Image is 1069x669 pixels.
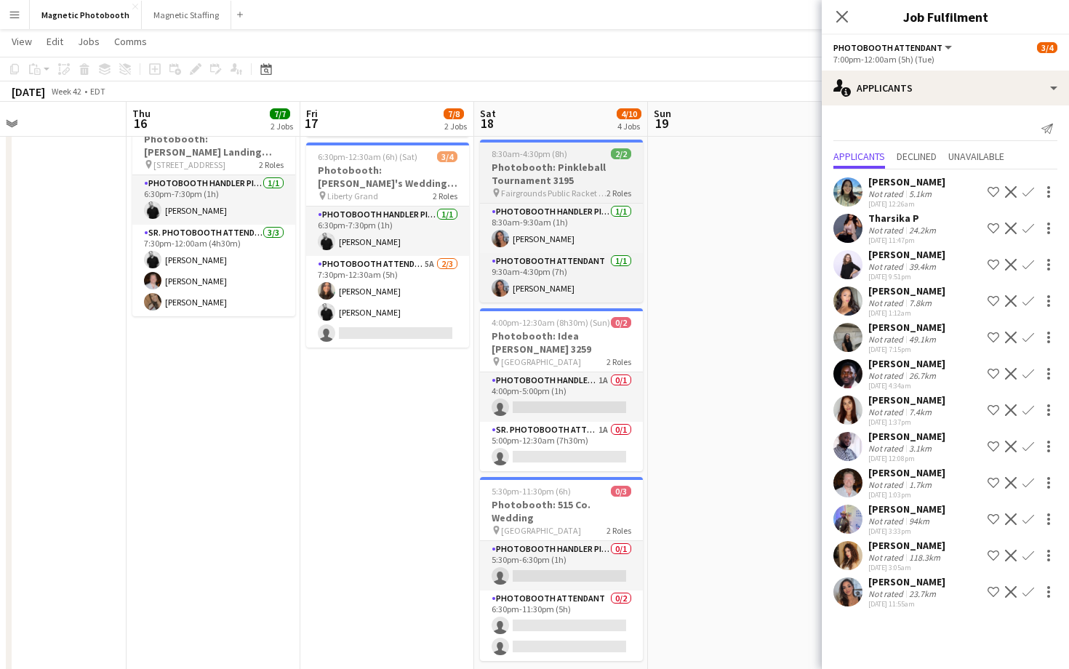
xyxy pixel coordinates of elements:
div: Not rated [868,516,906,526]
div: Not rated [868,188,906,199]
div: 7:00pm-12:00am (5h) (Tue) [833,54,1057,65]
button: Magnetic Staffing [142,1,231,29]
div: 2 Jobs [444,121,467,132]
span: Comms [114,35,147,48]
div: [PERSON_NAME] [868,575,945,588]
div: Not rated [868,443,906,454]
app-card-role: Photobooth Handler Pick-Up/Drop-Off0/15:30pm-6:30pm (1h) [480,541,643,590]
span: 4/10 [617,108,641,119]
div: 6:30pm-12:00am (5h30m) (Fri)4/4Photobooth: [PERSON_NAME] Landing Event 3210 [STREET_ADDRESS]2 Rol... [132,111,295,316]
span: 2 Roles [606,356,631,367]
div: Not rated [868,297,906,308]
div: [PERSON_NAME] [868,466,945,479]
span: Photobooth Attendant [833,42,942,53]
span: 3/4 [1037,42,1057,53]
div: Not rated [868,370,906,381]
span: 19 [652,115,671,132]
app-job-card: 5:30pm-11:30pm (6h)0/3Photobooth: 515 Co. Wedding [GEOGRAPHIC_DATA]2 RolesPhotobooth Handler Pick... [480,477,643,661]
span: Declined [897,151,937,161]
div: [DATE] 1:03pm [868,490,945,500]
app-card-role: Sr. Photobooth Attendant3/37:30pm-12:00am (4h30m)[PERSON_NAME][PERSON_NAME][PERSON_NAME] [132,225,295,316]
div: [DATE] 7:15pm [868,345,945,354]
span: 2 Roles [606,188,631,199]
a: Jobs [72,32,105,51]
div: [PERSON_NAME] [868,321,945,334]
div: Not rated [868,225,906,236]
div: [DATE] 11:47pm [868,236,939,245]
div: 23.7km [906,588,939,599]
div: Not rated [868,406,906,417]
div: Not rated [868,261,906,272]
span: 2/2 [611,148,631,159]
div: [DATE] 4:34am [868,381,945,390]
div: 26.7km [906,370,939,381]
span: 5:30pm-11:30pm (6h) [492,486,571,497]
span: 17 [304,115,318,132]
div: 3.1km [906,443,934,454]
div: [PERSON_NAME] [868,175,945,188]
div: 2 Jobs [271,121,293,132]
div: 7.4km [906,406,934,417]
app-job-card: 6:30pm-12:30am (6h) (Sat)3/4Photobooth: [PERSON_NAME]'s Wedding 3166 Liberty Grand2 RolesPhotoboo... [306,143,469,348]
div: Not rated [868,334,906,345]
div: [DATE] [12,84,45,99]
span: 3/4 [437,151,457,162]
div: [PERSON_NAME] [868,357,945,370]
span: [STREET_ADDRESS] [153,159,225,170]
div: [DATE] 12:08pm [868,454,945,463]
h3: Job Fulfilment [822,7,1069,26]
div: 1.7km [906,479,934,490]
h3: Photobooth: [PERSON_NAME] Landing Event 3210 [132,132,295,159]
div: [PERSON_NAME] [868,393,945,406]
app-card-role: Photobooth Handler Pick-Up/Drop-Off1A0/14:00pm-5:00pm (1h) [480,372,643,422]
span: 2 Roles [433,191,457,201]
a: Edit [41,32,69,51]
app-job-card: 8:30am-4:30pm (8h)2/2Photobooth: Pinkleball Tournament 3195 Fairgrounds Public Racket Club - [GEO... [480,140,643,303]
span: [GEOGRAPHIC_DATA] [501,356,581,367]
div: EDT [90,86,105,97]
div: 39.4km [906,261,939,272]
div: [PERSON_NAME] [868,502,945,516]
div: [DATE] 9:51pm [868,272,945,281]
app-card-role: Photobooth Attendant1/19:30am-4:30pm (7h)[PERSON_NAME] [480,253,643,303]
div: [DATE] 1:37pm [868,417,945,427]
span: Fri [306,107,318,120]
button: Photobooth Attendant [833,42,954,53]
div: [PERSON_NAME] [868,539,945,552]
div: [PERSON_NAME] [868,284,945,297]
app-card-role: Photobooth Handler Pick-Up/Drop-Off1/16:30pm-7:30pm (1h)[PERSON_NAME] [132,175,295,225]
span: Thu [132,107,151,120]
span: Fairgrounds Public Racket Club - [GEOGRAPHIC_DATA] [501,188,606,199]
span: [GEOGRAPHIC_DATA] [501,525,581,536]
span: Liberty Grand [327,191,378,201]
span: 7/8 [444,108,464,119]
div: 5.1km [906,188,934,199]
h3: Photobooth: Idea [PERSON_NAME] 3259 [480,329,643,356]
span: Unavailable [948,151,1004,161]
span: 4:00pm-12:30am (8h30m) (Sun) [492,317,610,328]
span: 8:30am-4:30pm (8h) [492,148,567,159]
div: Tharsika P [868,212,939,225]
span: 0/3 [611,486,631,497]
a: Comms [108,32,153,51]
app-card-role: Photobooth Handler Pick-Up/Drop-Off1/16:30pm-7:30pm (1h)[PERSON_NAME] [306,207,469,256]
div: Not rated [868,588,906,599]
span: 6:30pm-12:30am (6h) (Sat) [318,151,417,162]
span: Sun [654,107,671,120]
app-card-role: Photobooth Attendant0/26:30pm-11:30pm (5h) [480,590,643,661]
div: [DATE] 3:33pm [868,526,945,536]
button: Magnetic Photobooth [30,1,142,29]
div: [DATE] 1:12am [868,308,945,318]
h3: Photobooth: 515 Co. Wedding [480,498,643,524]
a: View [6,32,38,51]
span: Sat [480,107,496,120]
h3: Photobooth: Pinkleball Tournament 3195 [480,161,643,187]
app-card-role: Photobooth Handler Pick-Up/Drop-Off1/18:30am-9:30am (1h)[PERSON_NAME] [480,204,643,253]
span: 18 [478,115,496,132]
app-job-card: 4:00pm-12:30am (8h30m) (Sun)0/2Photobooth: Idea [PERSON_NAME] 3259 [GEOGRAPHIC_DATA]2 RolesPhotob... [480,308,643,471]
div: 94km [906,516,932,526]
span: 16 [130,115,151,132]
